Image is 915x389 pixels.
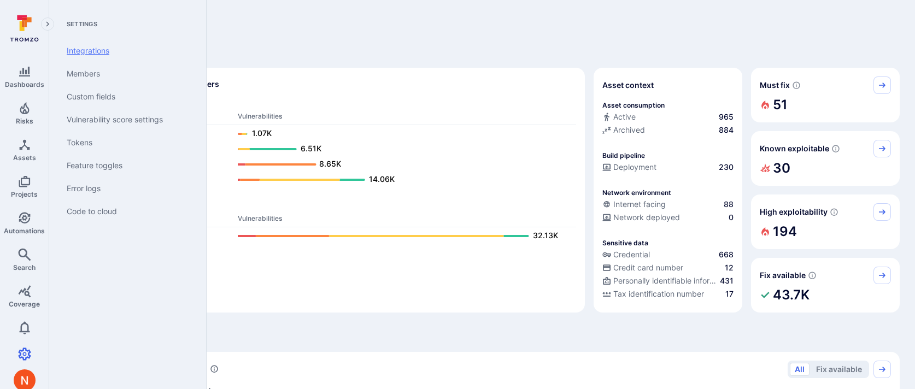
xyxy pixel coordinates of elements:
[58,85,193,108] a: Custom fields
[613,249,650,260] span: Credential
[720,275,734,286] span: 431
[602,249,734,260] a: Credential668
[808,271,817,280] svg: Vulnerabilities with fix available
[73,99,576,107] span: Dev scanners
[602,125,734,135] a: Archived884
[613,125,645,135] span: Archived
[319,159,341,168] text: 8.65K
[602,111,734,122] a: Active965
[719,162,734,173] span: 230
[830,208,838,216] svg: EPSS score ≥ 0.7
[773,157,790,179] h2: 30
[602,199,734,210] a: Internet facing88
[602,162,734,173] a: Deployment230
[58,177,193,200] a: Error logs
[751,194,900,249] div: High exploitability
[58,39,193,62] a: Integrations
[773,284,810,306] h2: 43.7K
[602,275,734,288] div: Evidence indicative of processing personally identifiable information
[602,275,734,286] a: Personally identifiable information (PII)431
[613,199,666,210] span: Internet facing
[602,212,734,225] div: Evidence that the asset is packaged and deployed somewhere
[210,363,219,375] div: Number of vulnerabilities in status 'Open' 'Triaged' and 'In process' grouped by score
[613,288,704,299] span: Tax identification number
[602,288,734,302] div: Evidence indicative of processing tax identification numbers
[5,80,44,89] span: Dashboards
[729,212,734,223] span: 0
[13,263,36,272] span: Search
[58,131,193,154] a: Tokens
[760,80,790,91] span: Must fix
[58,154,193,177] a: Feature toggles
[602,288,704,299] div: Tax identification number
[613,212,680,223] span: Network deployed
[724,199,734,210] span: 88
[602,162,656,173] div: Deployment
[602,199,734,212] div: Evidence that an asset is internet facing
[64,46,900,61] span: Discover
[238,229,565,243] a: 32.13K
[725,288,734,299] span: 17
[751,68,900,122] div: Must fix
[238,127,565,140] a: 1.07K
[760,270,806,281] span: Fix available
[237,214,576,227] th: Vulnerabilities
[58,200,193,223] a: Code to cloud
[602,188,671,197] p: Network environment
[58,108,193,131] a: Vulnerability score settings
[831,144,840,153] svg: Confirmed exploitable by KEV
[602,162,734,175] div: Configured deployment pipeline
[602,80,654,91] span: Asset context
[602,288,734,299] a: Tax identification number17
[58,62,193,85] a: Members
[238,173,565,186] a: 14.06K
[16,117,33,125] span: Risks
[533,231,558,240] text: 32.13K
[602,125,734,138] div: Code repository is archived
[602,262,683,273] div: Credit card number
[725,262,734,273] span: 12
[760,143,829,154] span: Known exploitable
[602,249,650,260] div: Credential
[301,144,321,153] text: 6.51K
[44,20,51,29] i: Expand navigation menu
[11,190,38,198] span: Projects
[719,111,734,122] span: 965
[751,258,900,313] div: Fix available
[613,275,718,286] span: Personally identifiable information (PII)
[811,363,867,376] button: Fix available
[751,131,900,186] div: Known exploitable
[602,101,665,109] p: Asset consumption
[64,330,900,345] span: Prioritize
[252,128,272,138] text: 1.07K
[602,199,666,210] div: Internet facing
[719,125,734,135] span: 884
[9,300,40,308] span: Coverage
[237,111,576,125] th: Vulnerabilities
[4,227,45,235] span: Automations
[602,262,734,275] div: Evidence indicative of processing credit card numbers
[773,94,788,116] h2: 51
[238,158,565,171] a: 8.65K
[792,81,801,90] svg: Risk score >=40 , missed SLA
[602,275,718,286] div: Personally identifiable information (PII)
[602,212,680,223] div: Network deployed
[773,221,797,243] h2: 194
[602,111,734,125] div: Commits seen in the last 180 days
[760,207,828,217] span: High exploitability
[73,201,576,209] span: Ops scanners
[602,249,734,262] div: Evidence indicative of handling user or service credentials
[602,151,645,160] p: Build pipeline
[13,154,36,162] span: Assets
[602,111,636,122] div: Active
[602,212,734,223] a: Network deployed0
[719,249,734,260] span: 668
[602,239,648,247] p: Sensitive data
[602,262,734,273] a: Credit card number12
[602,125,645,135] div: Archived
[790,363,810,376] button: All
[613,111,636,122] span: Active
[369,174,395,184] text: 14.06K
[58,20,193,28] span: Settings
[41,17,54,31] button: Expand navigation menu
